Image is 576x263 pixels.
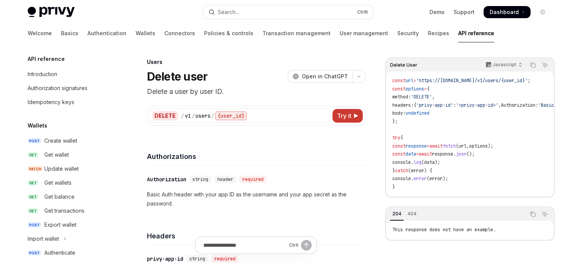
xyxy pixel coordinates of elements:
span: ( [408,168,411,174]
a: Demo [429,8,445,16]
span: await [419,151,432,157]
span: , [467,143,469,149]
span: ) { [424,168,432,174]
a: GETGet balance [22,190,119,204]
div: v1 [185,112,191,120]
span: = [424,86,427,92]
span: const [392,151,406,157]
a: Dashboard [484,6,531,18]
span: string [192,176,208,182]
span: ; [528,78,530,84]
a: API reference [458,24,494,42]
a: Recipes [428,24,449,42]
span: catch [395,168,408,174]
span: GET [28,152,38,158]
span: Authorization: [501,102,538,108]
span: Dashboard [490,8,519,16]
div: {user_id} [215,111,247,120]
button: Open in ChatGPT [288,70,353,83]
span: Delete User [390,62,417,68]
span: This response does not have an example. [392,227,496,233]
span: . [411,159,414,165]
h4: Headers [147,231,365,241]
span: Ctrl K [357,9,368,15]
a: POSTAuthenticate [22,246,119,260]
a: Idempotency keys [22,95,119,109]
span: response [432,151,453,157]
span: error [414,176,427,182]
div: Authorization signatures [28,84,87,93]
span: POST [28,222,41,228]
span: log [414,159,421,165]
span: ); [443,176,448,182]
span: ); [435,159,440,165]
span: fetch [443,143,456,149]
h5: API reference [28,54,65,64]
a: Security [397,24,419,42]
div: Idempotency keys [28,98,74,107]
p: Basic Auth header with your app ID as the username and your app secret as the password. [147,190,365,208]
a: POSTCreate wallet [22,134,119,148]
span: options [469,143,488,149]
span: . [411,176,414,182]
div: DELETE [152,111,178,120]
div: / [192,112,195,120]
span: ( [421,159,424,165]
span: console [392,176,411,182]
a: POSTExport wallet [22,218,119,232]
span: ( [427,176,429,182]
h1: Delete user [147,70,208,83]
div: required [239,176,267,183]
div: Get wallet [44,150,69,159]
button: Javascript [482,59,526,72]
span: const [392,86,406,92]
span: PATCH [28,166,43,172]
h5: Wallets [28,121,47,130]
span: . [453,151,456,157]
span: json [456,151,467,157]
div: Export wallet [44,220,76,229]
div: Authorization [147,176,186,183]
a: Connectors [164,24,195,42]
span: url [406,78,414,84]
div: Import wallet [28,234,59,243]
button: Open search [203,5,373,19]
a: GETGet wallet [22,148,119,162]
span: const [392,143,406,149]
span: , [498,102,501,108]
button: Toggle dark mode [537,6,549,18]
button: Copy the contents from the code block [528,60,538,70]
span: response [406,143,427,149]
span: const [392,78,406,84]
a: Basics [61,24,78,42]
span: (); [467,151,475,157]
span: '<privy-app-id>' [456,102,498,108]
div: / [181,112,184,120]
div: / [211,112,214,120]
div: Get transactions [44,206,84,215]
span: method: [392,94,411,100]
input: Ask a question... [203,237,286,254]
span: = [414,78,416,84]
a: Authentication [87,24,126,42]
div: Update wallet [44,164,79,173]
div: users [195,112,211,120]
div: Authenticate [44,248,75,257]
a: Transaction management [262,24,331,42]
span: Open in ChatGPT [302,73,348,80]
div: 404 [405,209,419,218]
span: header [217,176,233,182]
div: Search... [218,8,239,17]
span: }; [392,118,398,124]
span: = [427,143,429,149]
span: } [392,184,395,190]
a: Welcome [28,24,52,42]
span: POST [28,138,41,144]
span: GET [28,180,38,186]
span: undefined [406,110,429,116]
div: Get wallets [44,178,72,187]
span: } [392,168,395,174]
a: GETGet wallets [22,176,119,190]
a: User management [340,24,388,42]
button: Send message [301,240,312,251]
